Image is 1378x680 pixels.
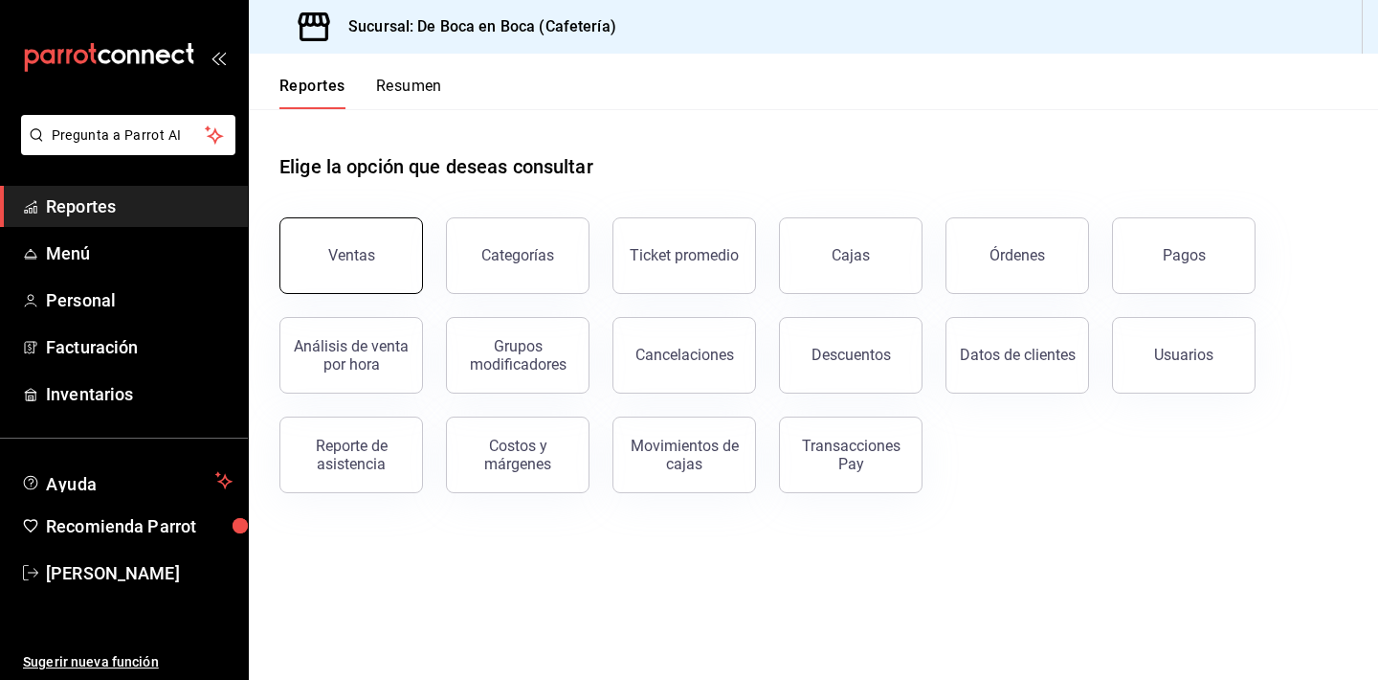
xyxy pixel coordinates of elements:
button: Órdenes [945,217,1089,294]
div: Descuentos [811,346,891,364]
span: Pregunta a Parrot AI [52,125,206,146]
button: Transacciones Pay [779,417,922,493]
div: Reporte de asistencia [292,437,411,473]
div: Pagos [1163,246,1206,264]
button: Cancelaciones [612,317,756,394]
span: Facturación [46,334,233,360]
div: Categorías [481,246,554,264]
button: Ventas [279,217,423,294]
button: Costos y márgenes [446,417,589,493]
span: Menú [46,240,233,266]
button: Resumen [376,77,442,109]
button: Descuentos [779,317,922,394]
div: Transacciones Pay [791,437,910,473]
button: Categorías [446,217,589,294]
span: Reportes [46,193,233,219]
div: navigation tabs [279,77,442,109]
span: Ayuda [46,469,208,492]
button: Pagos [1112,217,1256,294]
div: Grupos modificadores [458,337,577,374]
button: Ticket promedio [612,217,756,294]
button: Reporte de asistencia [279,417,423,493]
h3: Sucursal: De Boca en Boca (Cafetería) [333,15,616,38]
span: Inventarios [46,381,233,407]
button: Cajas [779,217,922,294]
div: Órdenes [989,246,1045,264]
button: Datos de clientes [945,317,1089,394]
span: Sugerir nueva función [23,652,233,672]
button: Grupos modificadores [446,317,589,394]
div: Usuarios [1154,346,1213,364]
div: Movimientos de cajas [625,437,744,473]
div: Ticket promedio [630,246,739,264]
button: Pregunta a Parrot AI [21,115,235,155]
div: Cancelaciones [635,346,734,364]
span: Personal [46,287,233,313]
button: Reportes [279,77,345,109]
h1: Elige la opción que deseas consultar [279,152,593,181]
button: Movimientos de cajas [612,417,756,493]
a: Pregunta a Parrot AI [13,139,235,159]
span: [PERSON_NAME] [46,560,233,586]
div: Análisis de venta por hora [292,337,411,374]
span: Recomienda Parrot [46,513,233,539]
div: Cajas [832,246,870,264]
div: Costos y márgenes [458,437,577,473]
button: Usuarios [1112,317,1256,394]
button: Análisis de venta por hora [279,317,423,394]
div: Datos de clientes [960,346,1076,364]
div: Ventas [328,246,375,264]
button: open_drawer_menu [211,50,226,65]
